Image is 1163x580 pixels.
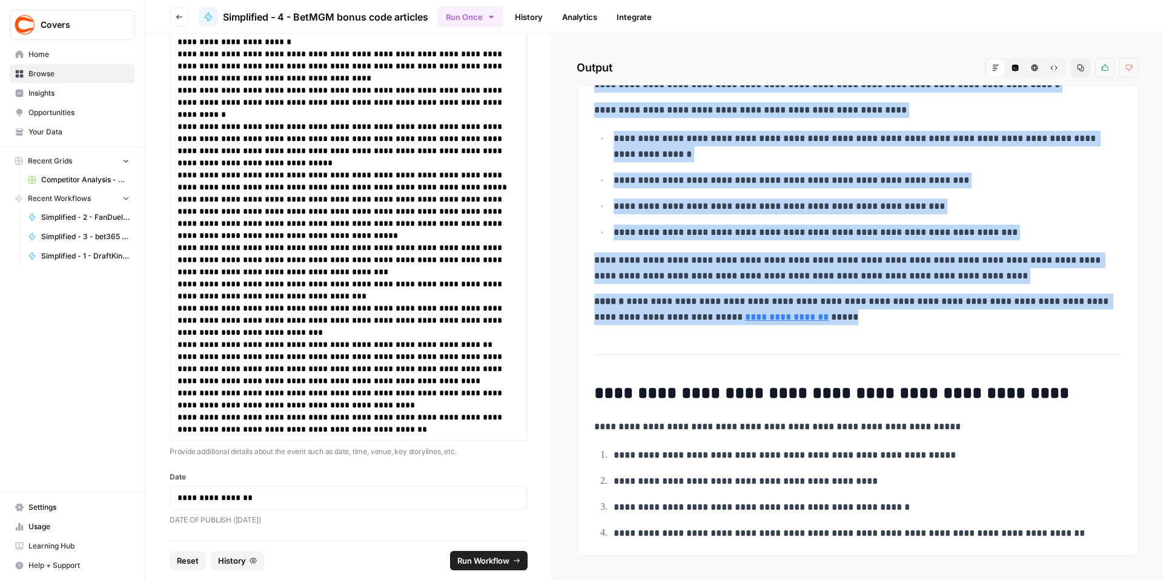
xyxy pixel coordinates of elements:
span: Recent Workflows [28,193,91,204]
a: Simplified - 3 - bet365 bonus code articles [22,227,135,246]
a: Your Data [10,122,135,142]
span: Browse [28,68,130,79]
a: Opportunities [10,103,135,122]
span: Covers [41,19,114,31]
button: Recent Grids [10,152,135,170]
span: Reset [177,555,199,567]
span: Run Workflow [457,555,509,567]
p: Provide additional details about the event such as date, time, venue, key storylines, etc. [170,446,528,458]
span: Help + Support [28,560,130,571]
a: Integrate [609,7,659,27]
a: Browse [10,64,135,84]
span: Your Data [28,127,130,137]
button: Recent Workflows [10,189,135,208]
a: Settings [10,498,135,517]
span: Competitor Analysis - URL Specific Grid [41,174,130,185]
h2: Output [577,58,1139,77]
span: Learning Hub [28,541,130,552]
a: Analytics [555,7,605,27]
span: Simplified - 1 - DraftKings promo code articles [41,251,130,262]
button: Reset [170,551,206,570]
button: Workspace: Covers [10,10,135,40]
a: Insights [10,84,135,103]
a: Learning Hub [10,536,135,556]
button: Run Once [438,7,503,27]
span: Recent Grids [28,156,72,166]
a: Simplified - 1 - DraftKings promo code articles [22,246,135,266]
button: Run Workflow [450,551,528,570]
span: Simplified - 4 - BetMGM bonus code articles [223,10,428,24]
span: Opportunities [28,107,130,118]
span: Simplified - 3 - bet365 bonus code articles [41,231,130,242]
span: Insights [28,88,130,99]
span: History [218,555,246,567]
a: History [508,7,550,27]
span: Settings [28,502,130,513]
img: Covers Logo [14,14,36,36]
button: Help + Support [10,556,135,575]
a: Simplified - 4 - BetMGM bonus code articles [199,7,428,27]
a: Usage [10,517,135,536]
button: History [211,551,264,570]
a: Home [10,45,135,64]
span: Simplified - 2 - FanDuel promo code articles [41,212,130,223]
span: Usage [28,521,130,532]
label: Date [170,472,528,483]
a: Simplified - 2 - FanDuel promo code articles [22,208,135,227]
span: Home [28,49,130,60]
p: DATE OF PUBLISH ([DATE]) [170,514,528,526]
a: Competitor Analysis - URL Specific Grid [22,170,135,189]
